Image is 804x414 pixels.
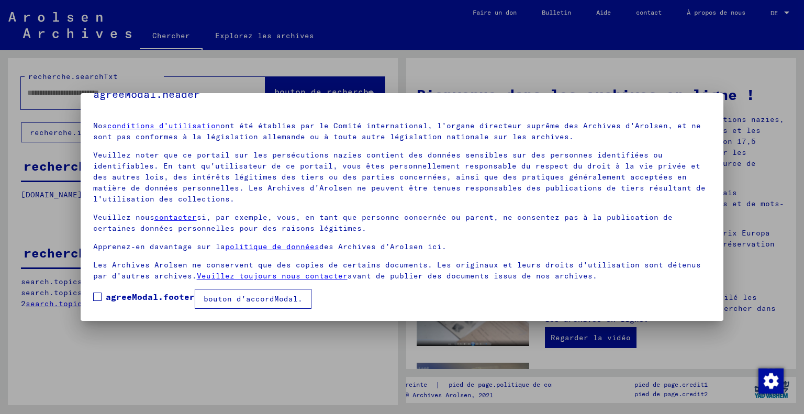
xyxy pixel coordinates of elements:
[93,121,107,130] font: Nos
[225,242,319,251] a: politique de données
[93,87,200,100] font: agreeModal.header
[204,294,303,304] font: bouton d'accordModal.
[154,212,197,222] a: contacter
[107,121,220,130] a: conditions d'utilisation
[93,242,225,251] font: Apprenez-en davantage sur la
[93,260,701,281] font: Les Archives Arolsen ne conservent que des copies de certains documents. Les originaux et leurs d...
[93,121,701,141] font: ont été établies par le Comité international, l'organe directeur suprême des Archives d'Arolsen, ...
[758,368,784,394] img: Modifier le consentement
[93,212,673,233] font: si, par exemple, vous, en tant que personne concernée ou parent, ne consentez pas à la publicatio...
[319,242,446,251] font: des Archives d’Arolsen ici.
[93,212,154,222] font: Veuillez nous
[195,289,311,309] button: bouton d'accordModal.
[93,150,706,204] font: Veuillez noter que ce portail sur les persécutions nazies contient des données sensibles sur des ...
[197,271,348,281] a: Veuillez toujours nous contacter
[106,292,195,302] font: agreeModal.footer
[348,271,597,281] font: avant de publier des documents issus de nos archives.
